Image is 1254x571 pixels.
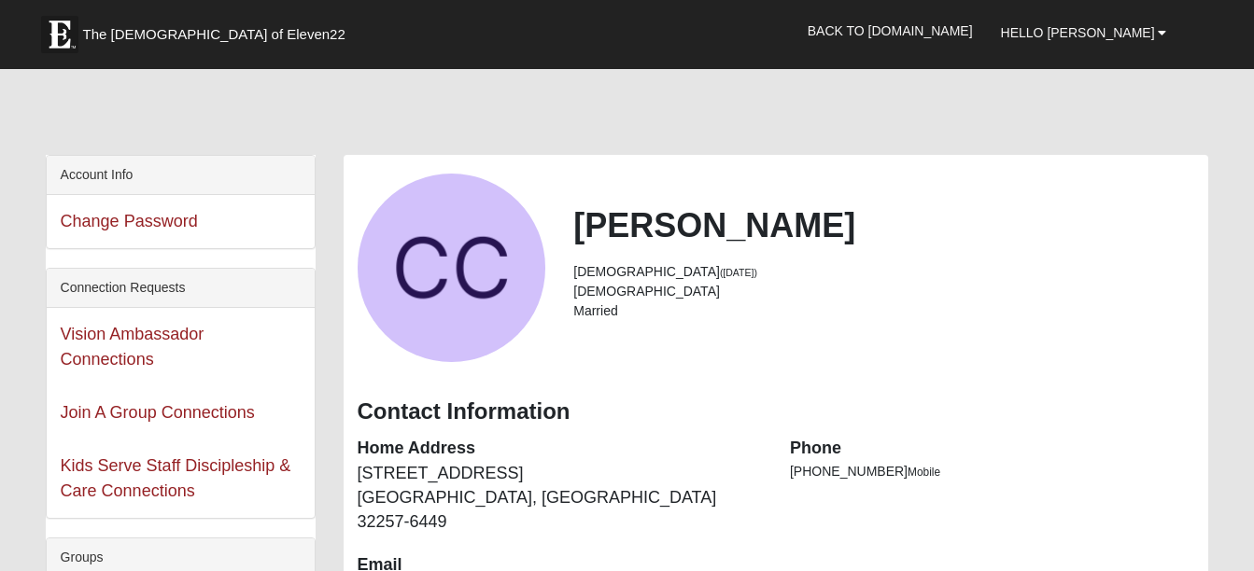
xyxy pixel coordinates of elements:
li: Married [573,301,1194,321]
small: ([DATE]) [720,267,757,278]
span: Mobile [908,466,940,479]
li: [DEMOGRAPHIC_DATA] [573,282,1194,301]
a: Change Password [61,212,198,230]
div: Account Info [47,156,315,195]
dt: Home Address [358,437,762,461]
div: Connection Requests [47,269,315,308]
a: The [DEMOGRAPHIC_DATA] of Eleven22 [32,7,405,53]
img: Eleven22 logo [41,16,78,53]
dt: Phone [790,437,1194,461]
h3: Contact Information [358,398,1195,425]
span: Hello [PERSON_NAME] [1001,25,1155,40]
li: [DEMOGRAPHIC_DATA] [573,262,1194,282]
h2: [PERSON_NAME] [573,205,1194,245]
li: [PHONE_NUMBER] [790,462,1194,481]
a: Hello [PERSON_NAME] [987,9,1181,56]
dd: [STREET_ADDRESS] [GEOGRAPHIC_DATA], [GEOGRAPHIC_DATA] 32257-6449 [358,462,762,534]
a: Kids Serve Staff Discipleship & Care Connections [61,456,291,500]
a: Back to [DOMAIN_NAME] [794,7,987,54]
a: Join A Group Connections [61,403,255,422]
a: Vision Ambassador Connections [61,325,204,369]
a: View Fullsize Photo [358,174,546,362]
span: The [DEMOGRAPHIC_DATA] of Eleven22 [83,25,345,44]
